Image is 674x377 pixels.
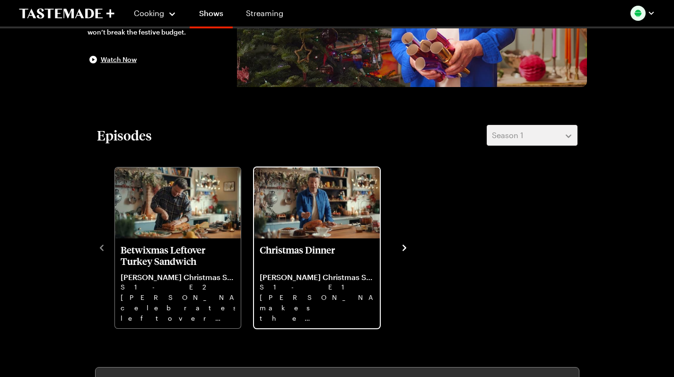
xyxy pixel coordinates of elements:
img: Profile picture [630,6,646,21]
img: Betwixmas Leftover Turkey Sandwich [115,167,241,238]
span: Cooking [134,9,164,18]
a: Shows [190,2,233,28]
button: Season 1 [487,125,578,146]
div: 1 / 2 [114,165,253,329]
button: navigate to previous item [97,241,106,253]
img: Christmas Dinner [254,167,380,238]
a: Betwixmas Leftover Turkey Sandwich [121,244,235,323]
div: 2 / 2 [253,165,392,329]
button: navigate to next item [400,241,409,253]
p: Betwixmas Leftover Turkey Sandwich [121,244,235,267]
span: Season 1 [492,130,523,141]
p: S1 - E2 [121,282,235,292]
div: Christmas Dinner [254,167,380,328]
div: Betwixmas Leftover Turkey Sandwich [115,167,241,328]
a: To Tastemade Home Page [19,8,114,19]
p: [PERSON_NAME] makes the ultimate roast turkey and a showstopping veggie centrepiece. [260,292,374,323]
button: Cooking [133,2,176,25]
p: [PERSON_NAME] Christmas Shortcuts [121,272,235,282]
span: Watch Now [101,55,137,64]
p: Christmas Dinner [260,244,374,267]
a: Christmas Dinner [260,244,374,323]
h2: Episodes [97,127,152,144]
p: [PERSON_NAME] celebrates leftovers by creating a veggie tarte Tatin, sprout salad and panettone t... [121,292,235,323]
button: Profile picture [630,6,655,21]
p: S1 - E1 [260,282,374,292]
p: [PERSON_NAME] Christmas Shortcuts [260,272,374,282]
